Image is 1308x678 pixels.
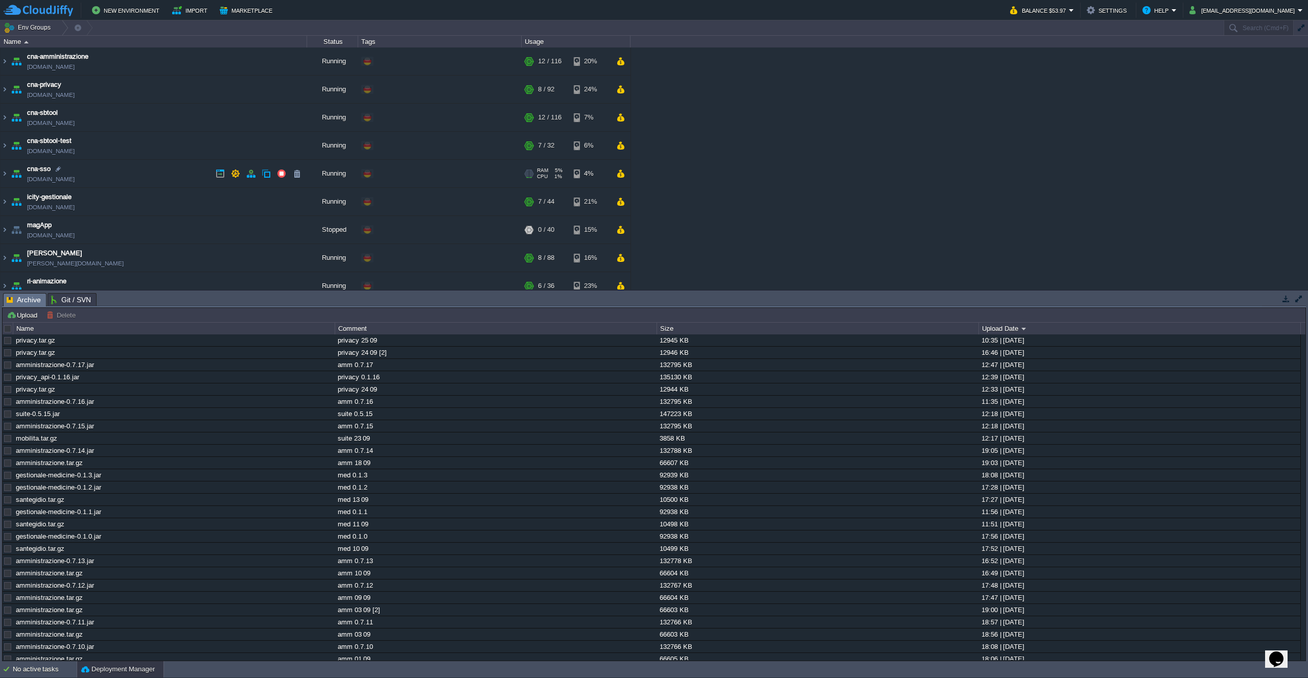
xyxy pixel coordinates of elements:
[335,445,656,456] div: amm 0.7.14
[27,62,75,72] a: [DOMAIN_NAME]
[16,459,83,467] a: amministrazione.tar.gz
[335,347,656,358] div: privacy 24 09 [2]
[657,481,978,493] div: 92938 KB
[657,334,978,346] div: 12945 KB
[335,567,656,579] div: amm 10 09
[335,506,656,518] div: med 0.1.1
[27,248,82,258] a: [PERSON_NAME]
[335,579,656,591] div: amm 0.7.12
[307,244,358,272] div: Running
[9,160,24,187] img: AMDAwAAAACH5BAEAAAAALAAAAAABAAEAAAICRAEAOw==
[335,628,656,640] div: amm 03 09
[574,104,607,131] div: 7%
[979,567,1300,579] div: 16:49 | [DATE]
[552,174,562,180] span: 1%
[16,631,83,638] a: amministrazione.tar.gz
[16,434,57,442] a: mobilita.tar.gz
[7,294,41,306] span: Archive
[4,20,54,35] button: Env Groups
[657,604,978,616] div: 66603 KB
[538,188,554,215] div: 7 / 44
[979,506,1300,518] div: 11:56 | [DATE]
[92,4,162,16] button: New Environment
[27,202,75,212] a: [DOMAIN_NAME]
[16,496,64,503] a: santegidio.tar.gz
[335,481,656,493] div: med 0.1.2
[538,132,554,159] div: 7 / 32
[27,90,75,100] a: [DOMAIN_NAME]
[1,76,9,103] img: AMDAwAAAACH5BAEAAAAALAAAAAABAAEAAAICRAEAOw==
[979,420,1300,432] div: 12:18 | [DATE]
[335,543,656,554] div: med 10 09
[979,347,1300,358] div: 16:46 | [DATE]
[307,272,358,300] div: Running
[308,36,358,47] div: Status
[27,118,75,128] a: [DOMAIN_NAME]
[657,543,978,554] div: 10499 KB
[657,592,978,603] div: 66604 KB
[335,518,656,530] div: med 11 09
[1087,4,1130,16] button: Settings
[220,4,275,16] button: Marketplace
[1010,4,1069,16] button: Balance $53.97
[16,643,94,650] a: amministrazione-0.7.10.jar
[657,616,978,628] div: 132766 KB
[335,530,656,542] div: med 0.1.0
[16,361,94,369] a: amministrazione-0.7.17.jar
[1,272,9,300] img: AMDAwAAAACH5BAEAAAAALAAAAAABAAEAAAICRAEAOw==
[335,469,656,481] div: med 0.1.3
[27,52,88,62] a: cna-amministrazione
[979,481,1300,493] div: 17:28 | [DATE]
[27,230,75,240] a: [DOMAIN_NAME]
[657,469,978,481] div: 92939 KB
[574,216,607,244] div: 15%
[9,104,24,131] img: AMDAwAAAACH5BAEAAAAALAAAAAABAAEAAAICRAEAOw==
[24,41,29,43] img: AMDAwAAAACH5BAEAAAAALAAAAAABAAEAAAICRAEAOw==
[335,641,656,652] div: amm 0.7.10
[552,167,563,174] span: 5%
[979,604,1300,616] div: 19:00 | [DATE]
[16,545,64,552] a: santegidio.tar.gz
[538,47,562,75] div: 12 / 116
[27,286,75,297] a: [DOMAIN_NAME]
[27,80,61,90] span: cna-privacy
[16,606,83,614] a: amministrazione.tar.gz
[979,628,1300,640] div: 18:56 | [DATE]
[9,216,24,244] img: AMDAwAAAACH5BAEAAAAALAAAAAABAAEAAAICRAEAOw==
[16,398,94,405] a: amministrazione-0.7.16.jar
[16,471,101,479] a: gestionale-medicine-0.1.3.jar
[979,653,1300,665] div: 18:06 | [DATE]
[335,616,656,628] div: amm 0.7.11
[538,272,554,300] div: 6 / 36
[538,244,554,272] div: 8 / 88
[979,445,1300,456] div: 19:05 | [DATE]
[9,76,24,103] img: AMDAwAAAACH5BAEAAAAALAAAAAABAAEAAAICRAEAOw==
[657,347,978,358] div: 12946 KB
[658,323,978,334] div: Size
[979,641,1300,652] div: 18:08 | [DATE]
[574,188,607,215] div: 21%
[14,323,335,334] div: Name
[979,457,1300,469] div: 19:03 | [DATE]
[9,272,24,300] img: AMDAwAAAACH5BAEAAAAALAAAAAABAAEAAAICRAEAOw==
[27,136,72,146] span: cna-sbtool-test
[335,653,656,665] div: amm 01 09
[335,383,656,395] div: privacy 24 09
[1,244,9,272] img: AMDAwAAAACH5BAEAAAAALAAAAAABAAEAAAICRAEAOw==
[27,220,52,230] a: magApp
[1,36,307,47] div: Name
[1,104,9,131] img: AMDAwAAAACH5BAEAAAAALAAAAAABAAEAAAICRAEAOw==
[335,408,656,420] div: suite 0.5.15
[1189,4,1298,16] button: [EMAIL_ADDRESS][DOMAIN_NAME]
[657,494,978,505] div: 10500 KB
[16,532,101,540] a: gestionale-medicine-0.1.0.jar
[1,160,9,187] img: AMDAwAAAACH5BAEAAAAALAAAAAABAAEAAAICRAEAOw==
[979,543,1300,554] div: 17:52 | [DATE]
[335,432,656,444] div: suite 23 09
[359,36,521,47] div: Tags
[9,132,24,159] img: AMDAwAAAACH5BAEAAAAALAAAAAABAAEAAAICRAEAOw==
[574,47,607,75] div: 20%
